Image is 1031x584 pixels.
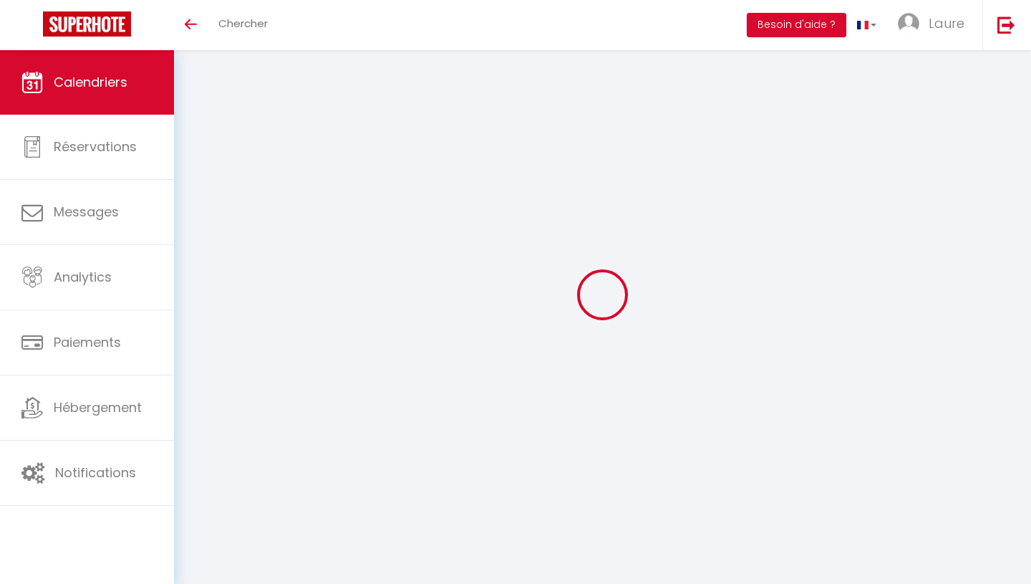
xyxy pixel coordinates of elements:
button: Besoin d'aide ? [747,13,846,37]
img: ... [898,13,919,34]
span: Réservations [54,138,137,155]
span: Calendriers [54,73,127,91]
span: Messages [54,203,119,221]
span: Paiements [54,333,121,351]
span: Hébergement [54,398,142,416]
span: Chercher [218,16,268,31]
img: logout [997,16,1015,34]
span: Analytics [54,268,112,286]
img: Super Booking [43,11,131,37]
span: Notifications [55,464,136,482]
span: Laure [929,14,964,32]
